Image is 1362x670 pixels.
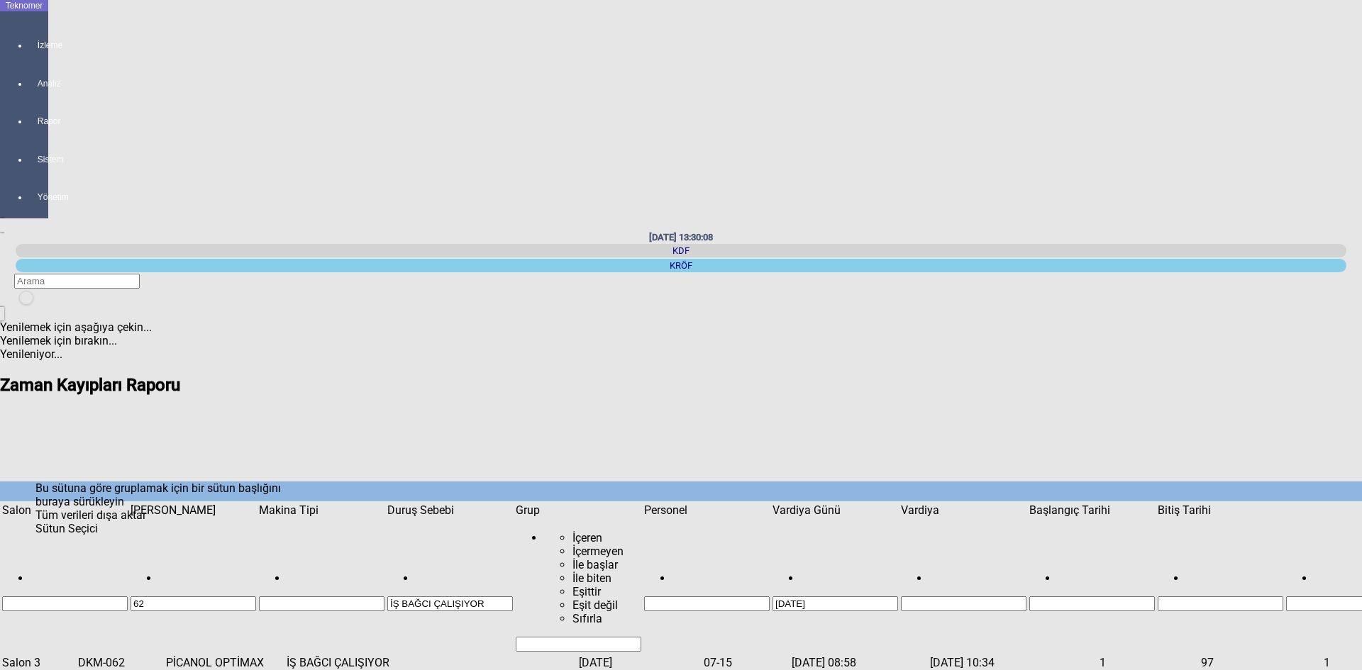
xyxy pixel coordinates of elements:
div: Search box [572,571,641,585]
span: İçermeyen [572,545,624,558]
div: Vardiya Günü [773,503,898,517]
span: Tüm verileri dışa aktar [35,508,146,522]
input: Filtre hücresi [2,596,128,611]
td: DKM-062 [77,655,164,670]
div: Sütun Seçici [35,522,1327,535]
td: Sütun Makina Tipi [258,503,385,518]
td: Filtre hücresi [900,519,1027,652]
div: Makina Tipi [259,503,384,517]
td: Filtre hücresi [258,519,385,652]
div: Search box [572,558,641,571]
div: [PERSON_NAME] [131,503,256,517]
td: Filtre hücresi [387,519,514,652]
td: Sütun Salon [1,503,128,518]
div: Grup [516,503,641,517]
td: 07-15 [703,655,790,670]
span: Sistem [38,154,39,165]
td: Sütun Başlangıç Tarihi [1029,503,1156,518]
td: Filtre hücresi [1157,519,1284,652]
td: 1 [1036,655,1107,670]
td: Filtre hücresi [643,519,770,652]
span: Analiz [38,78,39,89]
td: Sütun Duruş Sebebi [387,503,514,518]
input: Filtre hücresi [773,596,898,611]
input: Filtre hücresi [1158,596,1283,611]
span: Eşit değil [572,598,618,612]
div: Search box [572,612,641,625]
td: Sütun Vardiya Günü [772,503,899,518]
span: İle biten [572,571,611,585]
span: Sütun Seçici [35,522,98,535]
div: Personel [644,503,770,517]
div: Search box [572,598,641,612]
div: Search box [572,585,641,598]
input: Filtre hücresi [387,596,513,611]
td: [DATE] 08:58 [791,655,928,670]
div: KRÖF [16,259,1346,272]
td: İŞ BAĞCI ÇALIŞIYOR [286,655,409,670]
td: Filtre hücresi [1,519,128,652]
div: Search box [572,545,641,558]
td: Salon 3 [1,655,76,670]
td: Sütun Personel [643,503,770,518]
span: İle başlar [572,558,618,571]
div: Salon [2,503,128,517]
td: Filtre hücresi [515,519,642,652]
td: Filtre hücresi [130,519,257,652]
div: Bitiş Tarihi [1158,503,1283,517]
span: İzleme [38,40,39,51]
td: Sütun Vardiya [900,503,1027,518]
input: Filtre hücresi [644,596,770,611]
span: Rapor [38,116,39,127]
td: Sütun Makina [130,503,257,518]
td: Filtre hücresi [1029,519,1156,652]
input: Filtre hücresi [259,596,384,611]
div: Tüm verileri dışa aktar [35,508,1327,522]
input: Filtre hücresi [131,596,256,611]
input: Filtre hücresi [516,637,641,652]
div: Başlangıç Tarihi [1029,503,1155,517]
input: Filtre hücresi [901,596,1026,611]
span: Yönetim [38,191,39,203]
input: Filtre hücresi [1029,596,1155,611]
td: Filtre hücresi [772,519,899,652]
div: Search box [572,531,641,545]
span: İçeren [572,531,602,545]
div: Search box [544,531,641,625]
td: 97 [1108,655,1214,670]
div: Vardiya [901,503,1026,517]
td: PİCANOL OPTİMAX [165,655,284,670]
input: Arama [14,274,140,289]
span: Sıfırla [572,612,602,625]
td: Sütun Bitiş Tarihi [1157,503,1284,518]
div: KDF [16,244,1346,257]
td: 1 [1216,655,1331,670]
td: [DATE] 10:34 [929,655,1035,670]
div: Bu sütuna göre gruplamak için bir sütun başlığını buraya sürükleyin [35,481,294,508]
span: Eşittir [572,585,601,598]
td: Sütun Grup [515,503,642,518]
div: Duruş Sebebi [387,503,513,517]
td: [DATE] [578,655,702,670]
